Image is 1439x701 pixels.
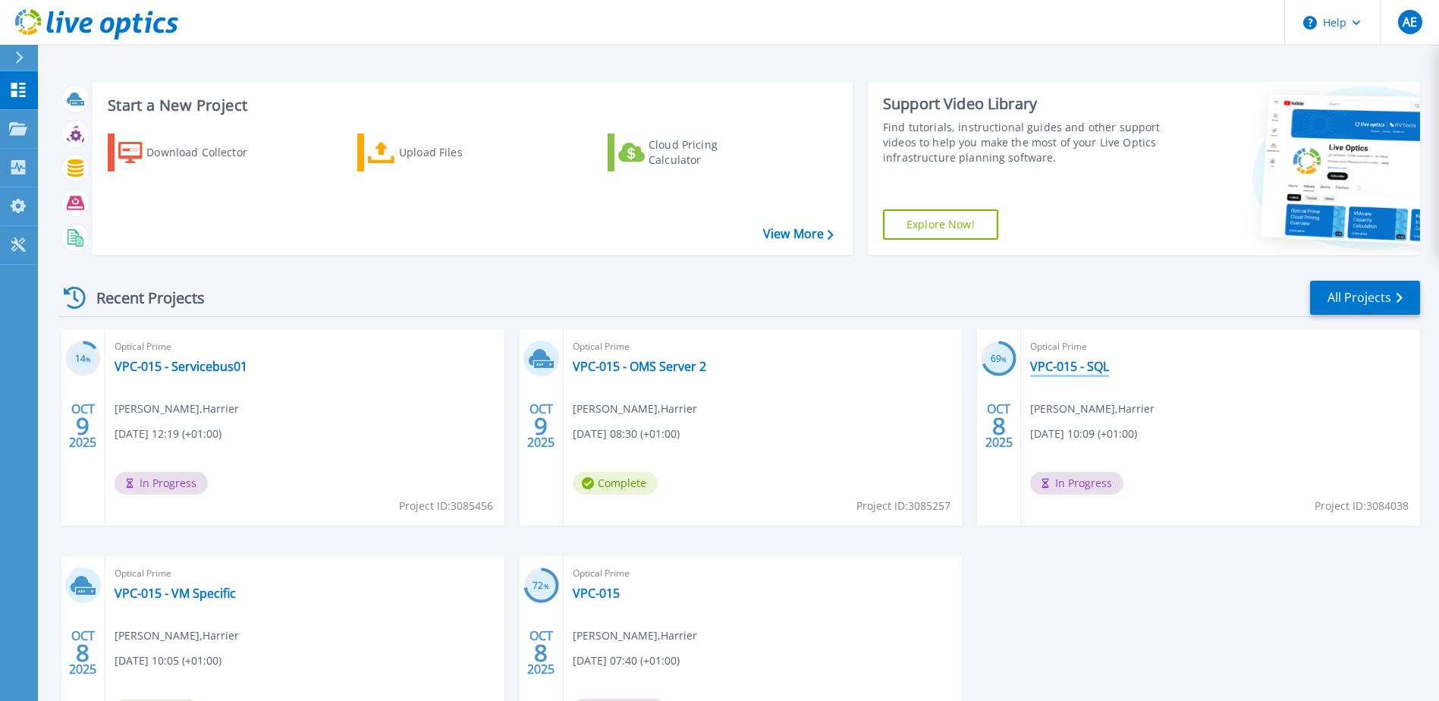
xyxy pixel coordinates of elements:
span: [DATE] 10:09 (+01:00) [1030,426,1137,442]
a: VPC-015 - Servicebus01 [115,359,247,374]
span: [DATE] 07:40 (+01:00) [573,652,680,669]
span: Project ID: 3084038 [1315,498,1409,514]
a: Cloud Pricing Calculator [608,134,777,171]
span: AE [1403,16,1417,28]
a: View More [763,227,834,241]
div: Find tutorials, instructional guides and other support videos to help you make the most of your L... [883,120,1164,165]
span: 8 [76,646,90,659]
div: OCT 2025 [985,398,1013,454]
a: VPC-015 - OMS Server 2 [573,359,706,374]
a: Download Collector [108,134,277,171]
a: Upload Files [357,134,526,171]
div: Support Video Library [883,94,1164,114]
span: [PERSON_NAME] , Harrier [115,401,239,417]
div: Upload Files [399,137,520,168]
span: [DATE] 10:05 (+01:00) [115,652,222,669]
span: In Progress [1030,472,1123,495]
span: [PERSON_NAME] , Harrier [573,401,697,417]
div: Recent Projects [58,279,225,316]
a: All Projects [1310,281,1420,315]
span: In Progress [115,472,208,495]
div: OCT 2025 [526,625,555,681]
span: Optical Prime [573,338,954,355]
span: [PERSON_NAME] , Harrier [573,627,697,644]
span: Optical Prime [1030,338,1411,355]
span: 8 [534,646,548,659]
span: Optical Prime [115,565,495,582]
span: % [86,355,91,363]
span: [DATE] 12:19 (+01:00) [115,426,222,442]
span: % [1001,355,1007,363]
span: [PERSON_NAME] , Harrier [115,627,239,644]
div: OCT 2025 [68,625,97,681]
span: % [544,582,549,590]
span: Project ID: 3085456 [399,498,493,514]
h3: 14 [65,350,101,368]
span: 9 [76,420,90,432]
span: 8 [992,420,1006,432]
span: [DATE] 08:30 (+01:00) [573,426,680,442]
a: VPC-015 - SQL [1030,359,1109,374]
span: Optical Prime [573,565,954,582]
h3: Start a New Project [108,97,833,114]
div: Cloud Pricing Calculator [649,137,770,168]
a: VPC-015 - VM Specific [115,586,236,601]
div: OCT 2025 [526,398,555,454]
span: [PERSON_NAME] , Harrier [1030,401,1155,417]
a: Explore Now! [883,209,998,240]
span: 9 [534,420,548,432]
span: Complete [573,472,658,495]
span: Optical Prime [115,338,495,355]
div: OCT 2025 [68,398,97,454]
div: Download Collector [146,137,268,168]
h3: 72 [523,577,559,595]
a: VPC-015 [573,586,620,601]
span: Project ID: 3085257 [856,498,950,514]
h3: 69 [981,350,1016,368]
